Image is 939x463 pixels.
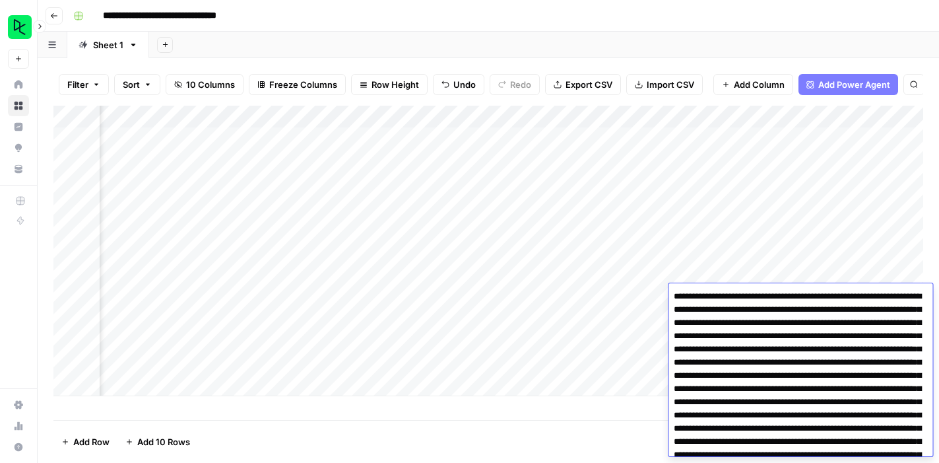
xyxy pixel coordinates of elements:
button: Add 10 Rows [117,431,198,452]
span: Add Row [73,435,110,448]
span: 10 Columns [186,78,235,91]
button: Sort [114,74,160,95]
a: Usage [8,415,29,437]
button: Filter [59,74,109,95]
span: Filter [67,78,88,91]
a: Settings [8,394,29,415]
button: Freeze Columns [249,74,346,95]
button: Row Height [351,74,428,95]
button: 10 Columns [166,74,243,95]
button: Workspace: DataCamp [8,11,29,44]
button: Add Row [53,431,117,452]
button: Undo [433,74,484,95]
span: Add 10 Rows [137,435,190,448]
button: Help + Support [8,437,29,458]
button: Redo [490,74,540,95]
a: Your Data [8,159,29,180]
button: Add Power Agent [798,74,898,95]
span: Import CSV [647,78,694,91]
a: Opportunities [8,137,29,159]
span: Redo [510,78,531,91]
img: DataCamp Logo [8,15,32,39]
span: Freeze Columns [269,78,337,91]
a: Insights [8,116,29,137]
span: Sort [123,78,140,91]
a: Sheet 1 [67,32,149,58]
span: Export CSV [566,78,612,91]
a: Home [8,74,29,95]
span: Row Height [372,78,419,91]
button: Export CSV [545,74,621,95]
div: Sheet 1 [93,38,123,52]
button: Add Column [713,74,793,95]
span: Add Power Agent [818,78,890,91]
span: Undo [453,78,476,91]
a: Browse [8,95,29,116]
span: Add Column [734,78,785,91]
button: Import CSV [626,74,703,95]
